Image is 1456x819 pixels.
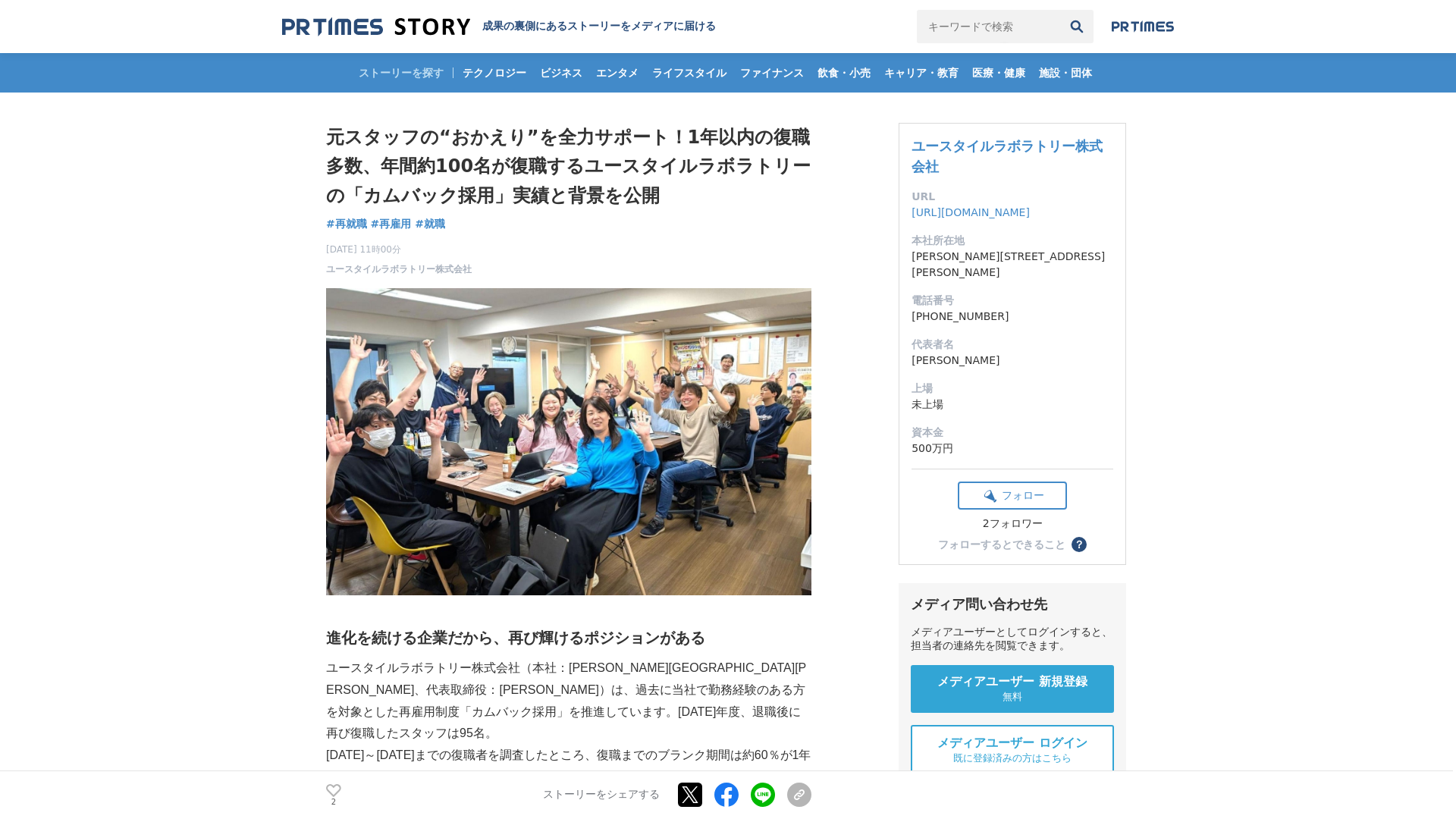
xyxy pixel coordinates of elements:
input: キーワードで検索 [917,10,1060,43]
span: 飲食・小売 [811,66,877,80]
dd: [PERSON_NAME][STREET_ADDRESS][PERSON_NAME] [912,249,1113,281]
img: 成果の裏側にあるストーリーをメディアに届ける [282,17,470,37]
span: 医療・健康 [966,66,1031,80]
a: #再雇用 [371,216,412,232]
dd: [PERSON_NAME] [912,353,1113,369]
a: ビジネス [534,53,588,93]
div: 2フォロワー [958,517,1067,531]
div: メディアユーザーとしてログインすると、担当者の連絡先を閲覧できます。 [911,626,1114,653]
div: フォローするとできること [938,539,1065,550]
button: ？ [1072,537,1087,552]
h2: 進化を続ける企業だから、再び輝けるポジションがある [326,626,811,650]
a: 飲食・小売 [811,53,877,93]
a: メディアユーザー 新規登録 無料 [911,665,1114,713]
a: #再就職 [326,216,367,232]
a: #就職 [415,216,445,232]
span: ？ [1074,539,1084,550]
dt: 資本金 [912,425,1113,441]
img: thumbnail_5e65eb70-7254-11f0-ad75-a15d8acbbc29.jpg [326,288,811,595]
p: 2 [326,799,341,806]
dt: 代表者名 [912,337,1113,353]
span: テクノロジー [457,66,532,80]
dt: 上場 [912,381,1113,397]
a: ライフスタイル [646,53,733,93]
span: ビジネス [534,66,588,80]
a: 施設・団体 [1033,53,1098,93]
span: 無料 [1003,690,1022,704]
span: #就職 [415,217,445,231]
dd: [PHONE_NUMBER] [912,309,1113,325]
button: フォロー [958,482,1067,510]
span: エンタメ [590,66,645,80]
h1: 元スタッフの“おかえり”を全力サポート！1年以内の復職多数、年間約100名が復職するユースタイルラボラトリーの「カムバック採用」実績と背景を公開 [326,123,811,210]
a: ファイナンス [734,53,810,93]
div: メディア問い合わせ先 [911,595,1114,613]
a: メディアユーザー ログイン 既に登録済みの方はこちら [911,725,1114,776]
dt: 電話番号 [912,293,1113,309]
p: [DATE]～[DATE]までの復職者を調査したところ、復職までのブランク期間は約60％が1年以内でした。 [326,745,811,789]
img: prtimes [1112,20,1174,33]
span: 既に登録済みの方はこちら [953,752,1072,765]
span: #再就職 [326,217,367,231]
p: ストーリーをシェアする [543,789,660,802]
dd: 未上場 [912,397,1113,413]
span: メディアユーザー 新規登録 [937,674,1087,690]
p: ユースタイルラボラトリー株式会社（本社：[PERSON_NAME][GEOGRAPHIC_DATA][PERSON_NAME]、代表取締役：[PERSON_NAME]）は、過去に当社で勤務経験の... [326,657,811,745]
span: #再雇用 [371,217,412,231]
a: [URL][DOMAIN_NAME] [912,206,1030,218]
button: 検索 [1060,10,1094,43]
span: メディアユーザー ログイン [937,736,1087,752]
span: [DATE] 11時00分 [326,243,472,256]
span: キャリア・教育 [878,66,965,80]
span: ファイナンス [734,66,810,80]
span: ライフスタイル [646,66,733,80]
a: エンタメ [590,53,645,93]
dt: 本社所在地 [912,233,1113,249]
a: 医療・健康 [966,53,1031,93]
a: 成果の裏側にあるストーリーをメディアに届ける 成果の裏側にあるストーリーをメディアに届ける [282,17,716,37]
a: ユースタイルラボラトリー株式会社 [326,262,472,276]
dt: URL [912,189,1113,205]
a: ユースタイルラボラトリー株式会社 [912,138,1103,174]
a: キャリア・教育 [878,53,965,93]
h2: 成果の裏側にあるストーリーをメディアに届ける [482,20,716,33]
dd: 500万円 [912,441,1113,457]
span: 施設・団体 [1033,66,1098,80]
a: テクノロジー [457,53,532,93]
